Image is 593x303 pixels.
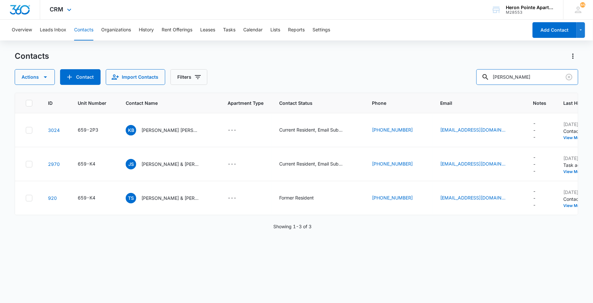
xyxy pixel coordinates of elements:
[533,120,548,140] div: Notes - - Select to Edit Field
[200,20,215,40] button: Leases
[48,195,57,201] a: Navigate to contact details page for Taylor Svendsen & Erin Schaeffer
[279,126,345,133] div: Current Resident, Email Subscriber
[78,126,110,134] div: Unit Number - 659-2P3 - Select to Edit Field
[580,2,585,8] div: notifications count
[533,154,536,174] div: ---
[533,22,577,38] button: Add Contact
[141,195,200,201] p: [PERSON_NAME] & [PERSON_NAME]
[48,100,53,106] span: ID
[223,20,235,40] button: Tasks
[141,161,200,167] p: [PERSON_NAME] & [PERSON_NAME]
[279,100,347,106] span: Contact Status
[279,160,356,168] div: Contact Status - Current Resident, Email Subscriber - Select to Edit Field
[440,194,517,202] div: Email - t.svend14@gmail.com - Select to Edit Field
[48,161,60,167] a: Navigate to contact details page for Jace Steele & Jaylee Steele
[228,126,248,134] div: Apartment Type - - Select to Edit Field
[228,194,236,202] div: ---
[533,120,536,140] div: ---
[279,194,326,202] div: Contact Status - Former Resident - Select to Edit Field
[440,194,505,201] a: [EMAIL_ADDRESS][DOMAIN_NAME]
[440,100,508,106] span: Email
[126,159,212,169] div: Contact Name - Jace Steele & Jaylee Steele - Select to Edit Field
[563,170,588,174] button: View More
[372,100,415,106] span: Phone
[243,20,263,40] button: Calendar
[106,69,165,85] button: Import Contacts
[126,125,136,136] span: KB
[139,20,154,40] button: History
[60,69,101,85] button: Add Contact
[15,51,49,61] h1: Contacts
[162,20,192,40] button: Rent Offerings
[50,6,64,13] span: CRM
[101,20,131,40] button: Organizations
[48,127,60,133] a: Navigate to contact details page for Kristen Boyd Aubrey Langley
[440,160,505,167] a: [EMAIL_ADDRESS][DOMAIN_NAME]
[78,194,107,202] div: Unit Number - 659-K4 - Select to Edit Field
[126,193,136,203] span: TS
[533,154,548,174] div: Notes - - Select to Edit Field
[476,69,578,85] input: Search Contacts
[78,160,95,167] div: 659-K4
[141,127,200,134] p: [PERSON_NAME] [PERSON_NAME]
[372,160,413,167] a: [PHONE_NUMBER]
[126,193,212,203] div: Contact Name - Taylor Svendsen & Erin Schaeffer - Select to Edit Field
[568,51,578,61] button: Actions
[126,159,136,169] span: JS
[580,2,585,8] span: 65
[506,5,554,10] div: account name
[40,20,66,40] button: Leads Inbox
[274,223,312,230] p: Showing 1-3 of 3
[372,126,425,134] div: Phone - (720) 339-6650 - Select to Edit Field
[440,160,517,168] div: Email - jaylesteele18@gmail.com - Select to Edit Field
[78,194,95,201] div: 659-K4
[372,160,425,168] div: Phone - (970) 599-8296 - Select to Edit Field
[372,126,413,133] a: [PHONE_NUMBER]
[313,20,330,40] button: Settings
[78,100,110,106] span: Unit Number
[533,188,548,208] div: Notes - - Select to Edit Field
[78,160,107,168] div: Unit Number - 659-K4 - Select to Edit Field
[372,194,425,202] div: Phone - (970) 218-3272 - Select to Edit Field
[270,20,280,40] button: Lists
[228,100,264,106] span: Apartment Type
[440,126,505,133] a: [EMAIL_ADDRESS][DOMAIN_NAME]
[228,194,248,202] div: Apartment Type - - Select to Edit Field
[564,72,574,82] button: Clear
[563,204,588,208] button: View More
[170,69,207,85] button: Filters
[563,136,588,140] button: View More
[279,126,356,134] div: Contact Status - Current Resident, Email Subscriber - Select to Edit Field
[15,69,55,85] button: Actions
[440,126,517,134] div: Email - lazydreamz03@gmail.com - Select to Edit Field
[78,126,98,133] div: 659-2P3
[228,126,236,134] div: ---
[228,160,248,168] div: Apartment Type - - Select to Edit Field
[279,160,345,167] div: Current Resident, Email Subscriber
[126,125,212,136] div: Contact Name - Kristen Boyd Aubrey Langley - Select to Edit Field
[288,20,305,40] button: Reports
[279,194,314,201] div: Former Resident
[533,100,548,106] span: Notes
[12,20,32,40] button: Overview
[74,20,93,40] button: Contacts
[372,194,413,201] a: [PHONE_NUMBER]
[126,100,202,106] span: Contact Name
[533,188,536,208] div: ---
[228,160,236,168] div: ---
[506,10,554,15] div: account id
